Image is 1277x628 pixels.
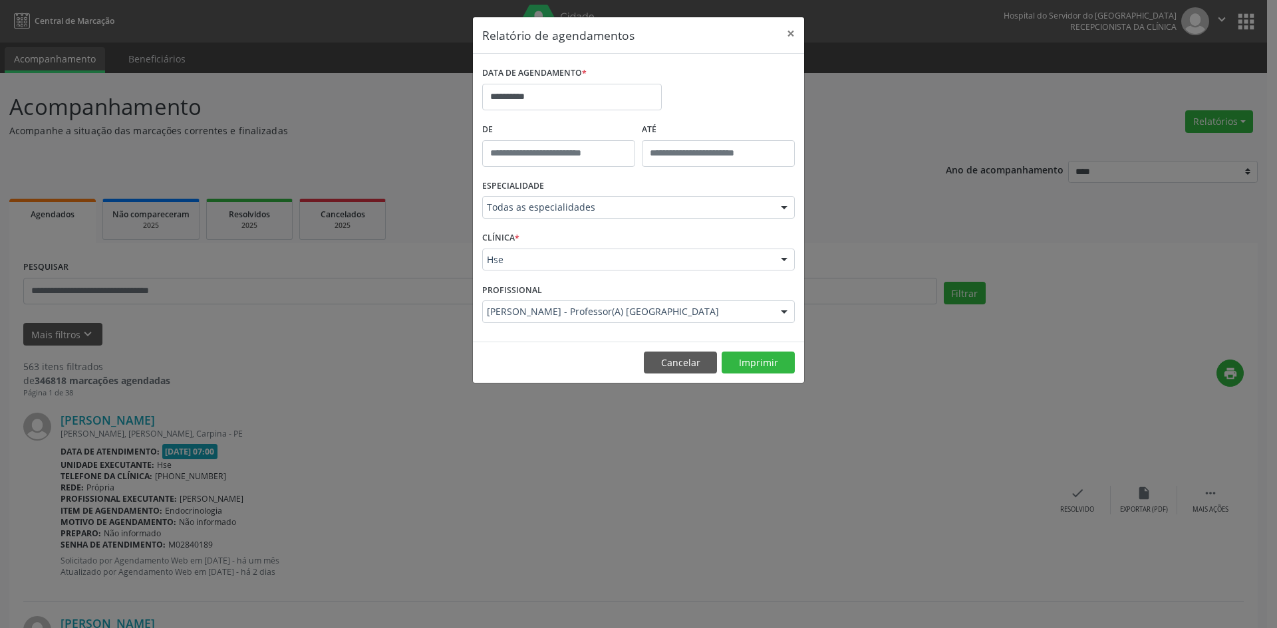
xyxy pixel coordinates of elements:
span: Todas as especialidades [487,201,768,214]
label: CLÍNICA [482,228,519,249]
label: DATA DE AGENDAMENTO [482,63,587,84]
label: ATÉ [642,120,795,140]
button: Imprimir [722,352,795,374]
label: ESPECIALIDADE [482,176,544,197]
label: PROFISSIONAL [482,280,542,300]
button: Cancelar [644,352,717,374]
span: [PERSON_NAME] - Professor(A) [GEOGRAPHIC_DATA] [487,305,768,318]
button: Close [778,17,804,50]
h5: Relatório de agendamentos [482,27,635,44]
label: De [482,120,635,140]
span: Hse [487,253,768,266]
